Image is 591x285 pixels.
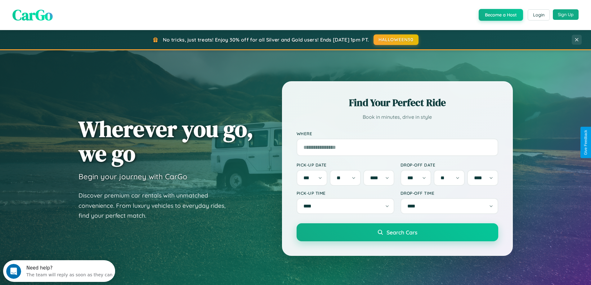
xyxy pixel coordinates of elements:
[374,34,419,45] button: HALLOWEEN30
[23,5,110,10] div: Need help?
[297,162,394,167] label: Pick-up Date
[479,9,523,21] button: Become a Host
[78,190,234,221] p: Discover premium car rentals with unmatched convenience. From luxury vehicles to everyday rides, ...
[584,130,588,155] div: Give Feedback
[387,229,417,236] span: Search Cars
[401,162,498,167] label: Drop-off Date
[163,37,369,43] span: No tricks, just treats! Enjoy 30% off for all Silver and Gold users! Ends [DATE] 1pm PT.
[12,5,53,25] span: CarGo
[401,190,498,196] label: Drop-off Time
[297,113,498,122] p: Book in minutes, drive in style
[23,10,110,17] div: The team will reply as soon as they can
[2,2,115,20] div: Open Intercom Messenger
[297,96,498,109] h2: Find Your Perfect Ride
[297,131,498,136] label: Where
[3,260,115,282] iframe: Intercom live chat discovery launcher
[78,117,253,166] h1: Wherever you go, we go
[553,9,579,20] button: Sign Up
[6,264,21,279] iframe: Intercom live chat
[297,223,498,241] button: Search Cars
[528,9,550,20] button: Login
[78,172,187,181] h3: Begin your journey with CarGo
[297,190,394,196] label: Pick-up Time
